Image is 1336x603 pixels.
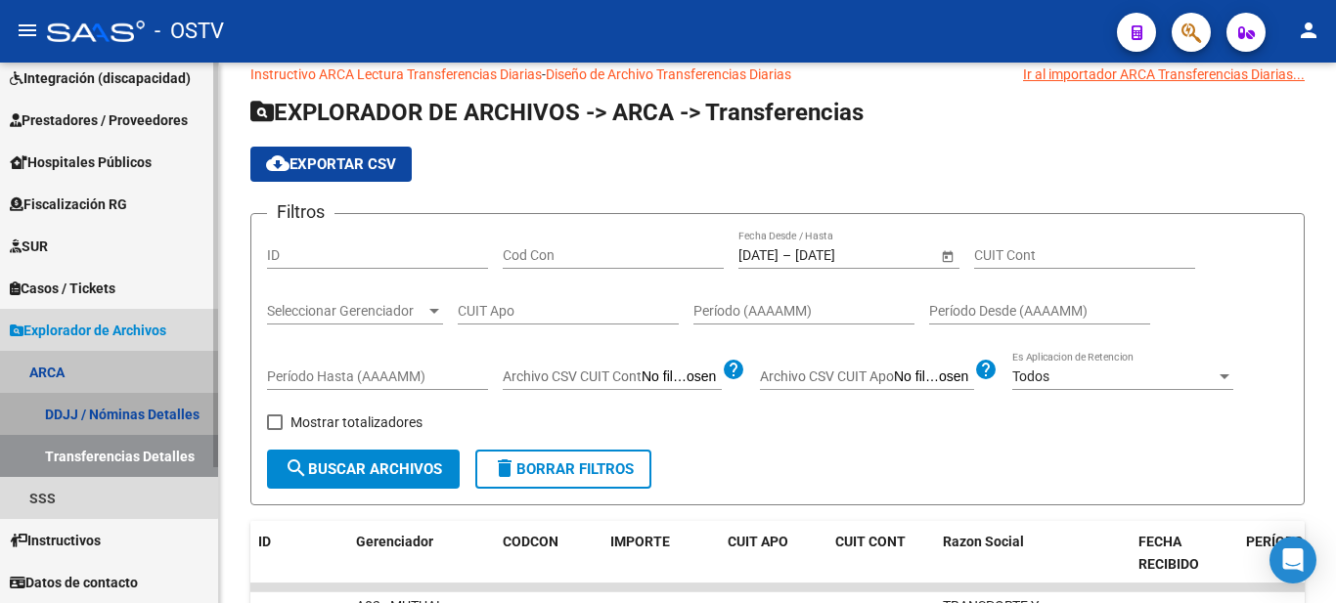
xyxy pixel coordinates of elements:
[1297,19,1320,42] mat-icon: person
[935,521,1131,585] datatable-header-cell: Razon Social
[285,456,308,480] mat-icon: search
[546,66,791,82] a: Diseño de Archivo Transferencias Diarias
[795,247,891,264] input: End date
[728,534,788,549] span: CUIT APO
[720,521,827,585] datatable-header-cell: CUIT APO
[267,198,334,226] h3: Filtros
[610,534,670,549] span: IMPORTE
[1138,534,1199,572] span: FECHA RECIBIDO
[267,450,460,489] button: Buscar Archivos
[894,368,974,386] input: Archivo CSV CUIT Apo
[495,521,563,585] datatable-header-cell: CODCON
[503,534,558,549] span: CODCON
[250,521,348,585] datatable-header-cell: ID
[1131,521,1238,585] datatable-header-cell: FECHA RECIBIDO
[250,64,1305,85] p: -
[10,67,191,89] span: Integración (discapacidad)
[10,236,48,257] span: SUR
[1012,368,1049,384] span: Todos
[285,460,442,478] span: Buscar Archivos
[835,534,906,549] span: CUIT CONT
[827,521,935,585] datatable-header-cell: CUIT CONT
[475,450,651,489] button: Borrar Filtros
[356,534,433,549] span: Gerenciador
[250,66,542,82] a: Instructivo ARCA Lectura Transferencias Diarias
[602,521,720,585] datatable-header-cell: IMPORTE
[1246,534,1304,549] span: PERÍODO
[722,358,745,381] mat-icon: help
[10,530,101,551] span: Instructivos
[10,572,138,593] span: Datos de contacto
[250,147,412,182] button: Exportar CSV
[760,368,894,384] span: Archivo CSV CUIT Apo
[493,456,516,480] mat-icon: delete
[1238,521,1316,585] datatable-header-cell: PERÍODO
[503,368,642,384] span: Archivo CSV CUIT Cont
[10,194,127,215] span: Fiscalización RG
[1023,64,1305,85] div: Ir al importador ARCA Transferencias Diarias...
[266,151,289,175] mat-icon: cloud_download
[10,320,166,341] span: Explorador de Archivos
[266,155,396,173] span: Exportar CSV
[642,368,722,386] input: Archivo CSV CUIT Cont
[974,358,998,381] mat-icon: help
[258,534,271,549] span: ID
[16,19,39,42] mat-icon: menu
[493,460,634,478] span: Borrar Filtros
[10,278,115,299] span: Casos / Tickets
[738,247,779,264] input: Start date
[782,247,791,264] span: –
[937,245,957,266] button: Open calendar
[250,99,864,126] span: EXPLORADOR DE ARCHIVOS -> ARCA -> Transferencias
[943,534,1024,549] span: Razon Social
[348,521,495,585] datatable-header-cell: Gerenciador
[10,151,152,173] span: Hospitales Públicos
[1269,537,1316,583] div: Open Intercom Messenger
[267,303,425,320] span: Seleccionar Gerenciador
[290,410,423,434] span: Mostrar totalizadores
[155,10,224,53] span: - OSTV
[10,109,188,131] span: Prestadores / Proveedores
